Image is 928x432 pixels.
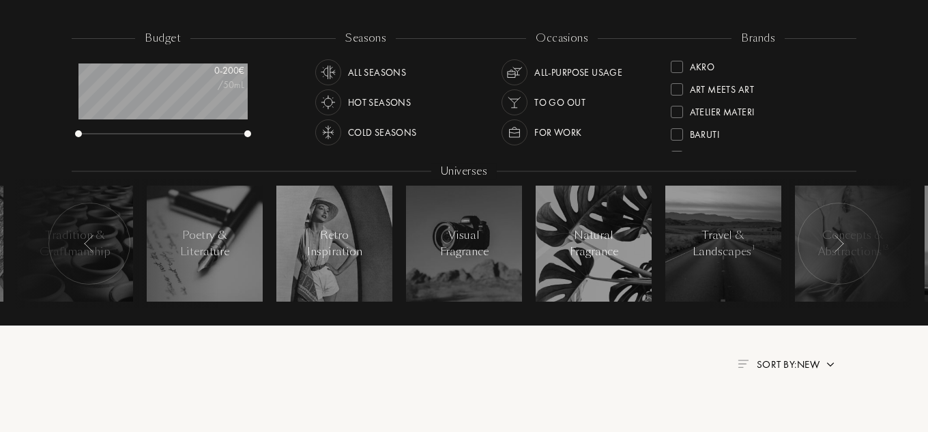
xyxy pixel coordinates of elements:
div: Travel & Landscapes [693,227,754,260]
img: usage_season_hot_white.svg [319,93,338,112]
div: /50mL [176,78,244,92]
div: All Seasons [348,59,407,85]
img: usage_season_average_white.svg [319,63,338,82]
img: filter_by.png [738,360,749,368]
div: Binet-Papillon [690,145,757,164]
div: For Work [534,119,581,145]
div: budget [135,31,190,46]
div: occasions [526,31,598,46]
div: brands [731,31,785,46]
div: Hot Seasons [348,89,411,115]
img: usage_occasion_all_white.svg [505,63,524,82]
div: All-purpose Usage [534,59,622,85]
div: Akro [690,55,715,74]
img: usage_season_cold_white.svg [319,123,338,142]
img: arrow.png [825,359,836,370]
div: 0 - 200 € [176,63,244,78]
div: Visual Fragrance [435,227,493,260]
div: Retro Inspiration [306,227,364,260]
div: seasons [336,31,396,46]
div: Natural Fragrance [565,227,623,260]
div: Universes [431,164,497,179]
div: Atelier Materi [690,100,755,119]
img: arr_left.svg [833,235,844,253]
img: usage_occasion_work_white.svg [505,123,524,142]
div: Art Meets Art [690,78,754,96]
div: Cold Seasons [348,119,417,145]
img: usage_occasion_party_white.svg [505,93,524,112]
span: Sort by: New [757,358,820,371]
div: To go Out [534,89,585,115]
img: arr_left.svg [84,235,95,253]
div: Baruti [690,123,720,141]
